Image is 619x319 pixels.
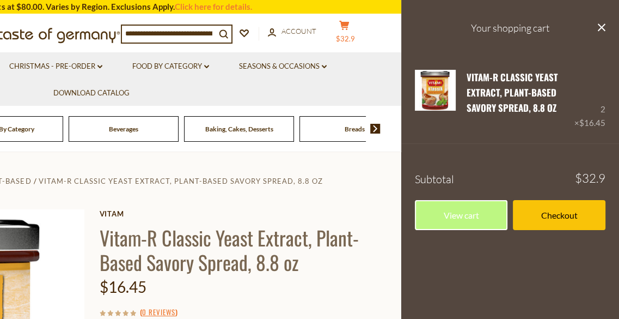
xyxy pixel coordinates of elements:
a: Christmas - PRE-ORDER [9,61,102,73]
a: 0 Reviews [142,306,175,318]
a: Breads [345,125,365,133]
img: Vitam-R Classic Yeast Extract, Plant-Based Savory Spread, 8.8 oz [415,70,456,111]
a: Baking, Cakes, Desserts [205,125,273,133]
h1: Vitam-R Classic Yeast Extract, Plant-Based Savory Spread, 8.8 oz [100,225,393,274]
span: $32.9 [575,172,605,184]
button: $32.9 [328,20,360,47]
a: Vitam-R Classic Yeast Extract, Plant-Based Savory Spread, 8.8 oz [39,177,323,185]
a: Vitam-R Classic Yeast Extract, Plant-Based Savory Spread, 8.8 oz [467,70,558,115]
a: Checkout [513,200,605,230]
span: $32.9 [336,34,355,43]
a: View cart [415,200,507,230]
a: Account [268,26,316,38]
a: Vitam-R Classic Yeast Extract, Plant-Based Savory Spread, 8.8 oz [415,70,456,130]
span: Account [281,27,316,35]
a: Download Catalog [53,87,130,99]
div: 2 × [574,70,605,130]
a: Food By Category [132,61,209,73]
span: $16.45 [100,278,146,296]
span: Subtotal [415,172,454,186]
img: next arrow [370,124,381,134]
a: Vitam [100,209,393,218]
span: $16.45 [579,118,605,128]
a: Beverages [109,125,138,133]
a: Seasons & Occasions [239,61,327,73]
span: ( ) [140,306,177,317]
a: Click here for details. [175,2,252,11]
